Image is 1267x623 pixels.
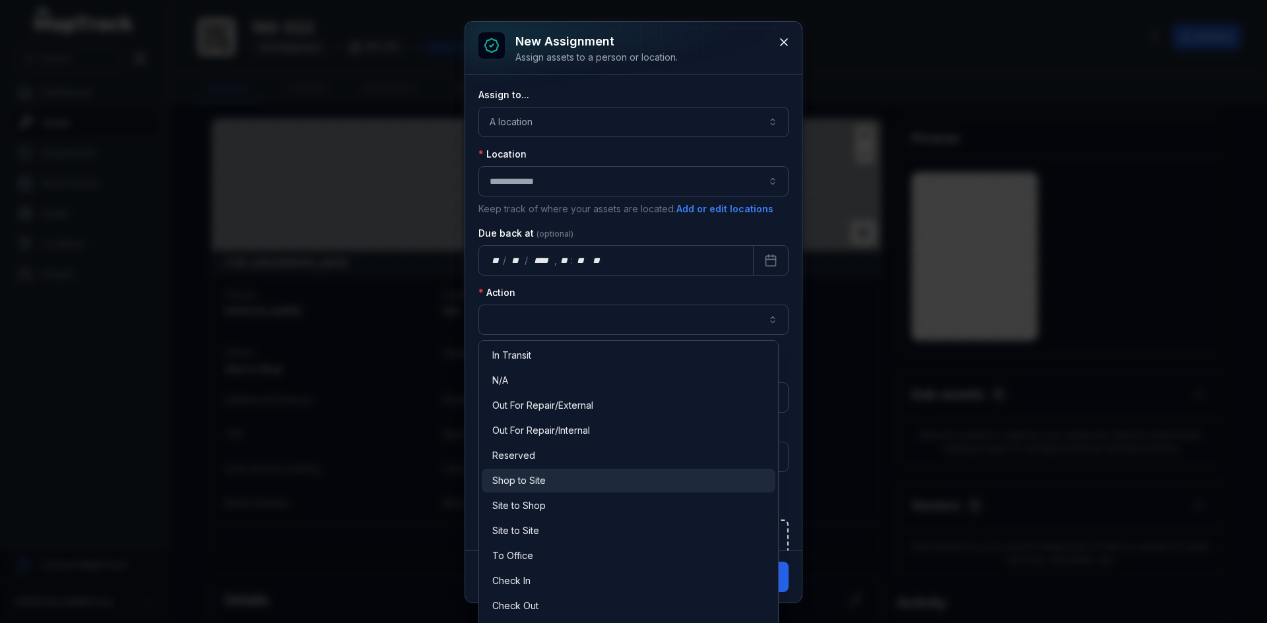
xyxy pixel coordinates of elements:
[492,424,590,437] span: Out For Repair/Internal
[492,574,531,587] span: Check In
[492,524,539,537] span: Site to Site
[492,549,533,562] span: To Office
[492,599,538,612] span: Check Out
[492,449,535,462] span: Reserved
[492,349,531,362] span: In Transit
[492,499,546,512] span: Site to Shop
[492,374,508,387] span: N/A
[492,399,593,412] span: Out For Repair/External
[492,474,546,487] span: Shop to Site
